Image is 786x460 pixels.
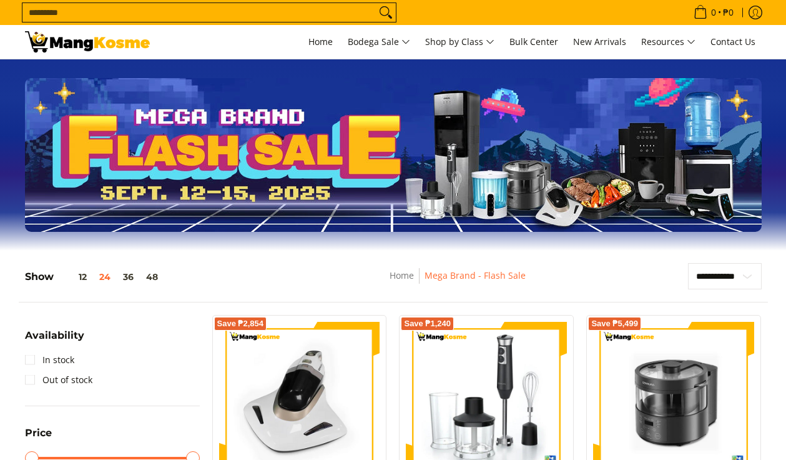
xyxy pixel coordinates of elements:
span: Home [308,36,333,47]
button: 24 [93,272,117,282]
span: Save ₱1,240 [404,320,451,327]
span: Bodega Sale [348,34,410,50]
nav: Breadcrumbs [299,268,616,296]
a: Bodega Sale [341,25,416,59]
summary: Open [25,331,84,350]
span: Shop by Class [425,34,494,50]
summary: Open [25,428,52,447]
a: Home [302,25,339,59]
span: Availability [25,331,84,341]
a: New Arrivals [567,25,632,59]
a: Contact Us [704,25,762,59]
a: Resources [635,25,702,59]
h5: Show [25,271,164,283]
a: Out of stock [25,370,92,390]
a: In stock [25,350,74,370]
span: Resources [641,34,695,50]
img: MANG KOSME MEGA BRAND FLASH SALE: September 12-15, 2025 l Mang Kosme [25,31,150,52]
span: Bulk Center [509,36,558,47]
button: 48 [140,272,164,282]
button: Search [376,3,396,22]
button: 12 [54,272,93,282]
span: ₱0 [721,8,735,17]
button: 36 [117,272,140,282]
span: New Arrivals [573,36,626,47]
span: Save ₱2,854 [217,320,264,327]
span: 0 [709,8,718,17]
span: Save ₱5,499 [591,320,638,327]
a: Mega Brand - Flash Sale [425,269,526,281]
a: Home [390,269,414,281]
a: Shop by Class [419,25,501,59]
a: Bulk Center [503,25,564,59]
span: Contact Us [710,36,755,47]
nav: Main Menu [162,25,762,59]
span: • [690,6,737,19]
span: Price [25,428,52,438]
